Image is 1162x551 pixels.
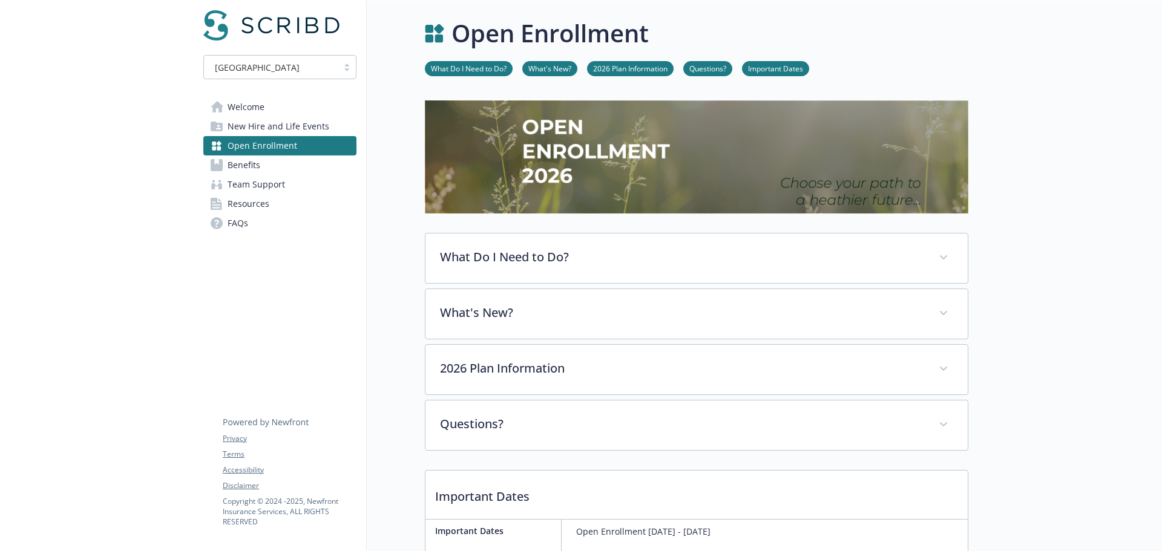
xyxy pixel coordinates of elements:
p: Questions? [440,415,924,433]
a: Welcome [203,97,356,117]
span: Resources [228,194,269,214]
a: Disclaimer [223,480,356,491]
span: Benefits [228,155,260,175]
p: Open Enrollment [DATE] - [DATE] [576,524,711,539]
a: Privacy [223,433,356,444]
p: 2026 Plan Information [440,359,924,377]
img: open enrollment page banner [425,100,968,214]
a: 2026 Plan Information [587,62,674,74]
a: Resources [203,194,356,214]
h1: Open Enrollment [451,15,649,51]
a: New Hire and Life Events [203,117,356,136]
p: Important Dates [435,524,556,537]
p: Important Dates [425,471,968,515]
a: Terms [223,449,356,460]
div: Questions? [425,400,968,450]
div: What's New? [425,289,968,339]
a: Team Support [203,175,356,194]
span: [GEOGRAPHIC_DATA] [210,61,332,74]
a: What Do I Need to Do? [425,62,513,74]
p: What's New? [440,304,924,322]
p: Copyright © 2024 - 2025 , Newfront Insurance Services, ALL RIGHTS RESERVED [223,496,356,527]
a: Questions? [683,62,732,74]
span: Open Enrollment [228,136,297,155]
div: What Do I Need to Do? [425,233,968,283]
div: 2026 Plan Information [425,345,968,394]
span: Team Support [228,175,285,194]
a: Important Dates [742,62,809,74]
span: Welcome [228,97,264,117]
a: Benefits [203,155,356,175]
a: What's New? [522,62,577,74]
p: What Do I Need to Do? [440,248,924,266]
span: New Hire and Life Events [228,117,329,136]
a: Open Enrollment [203,136,356,155]
span: FAQs [228,214,248,233]
span: [GEOGRAPHIC_DATA] [215,61,300,74]
a: FAQs [203,214,356,233]
a: Accessibility [223,465,356,475]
